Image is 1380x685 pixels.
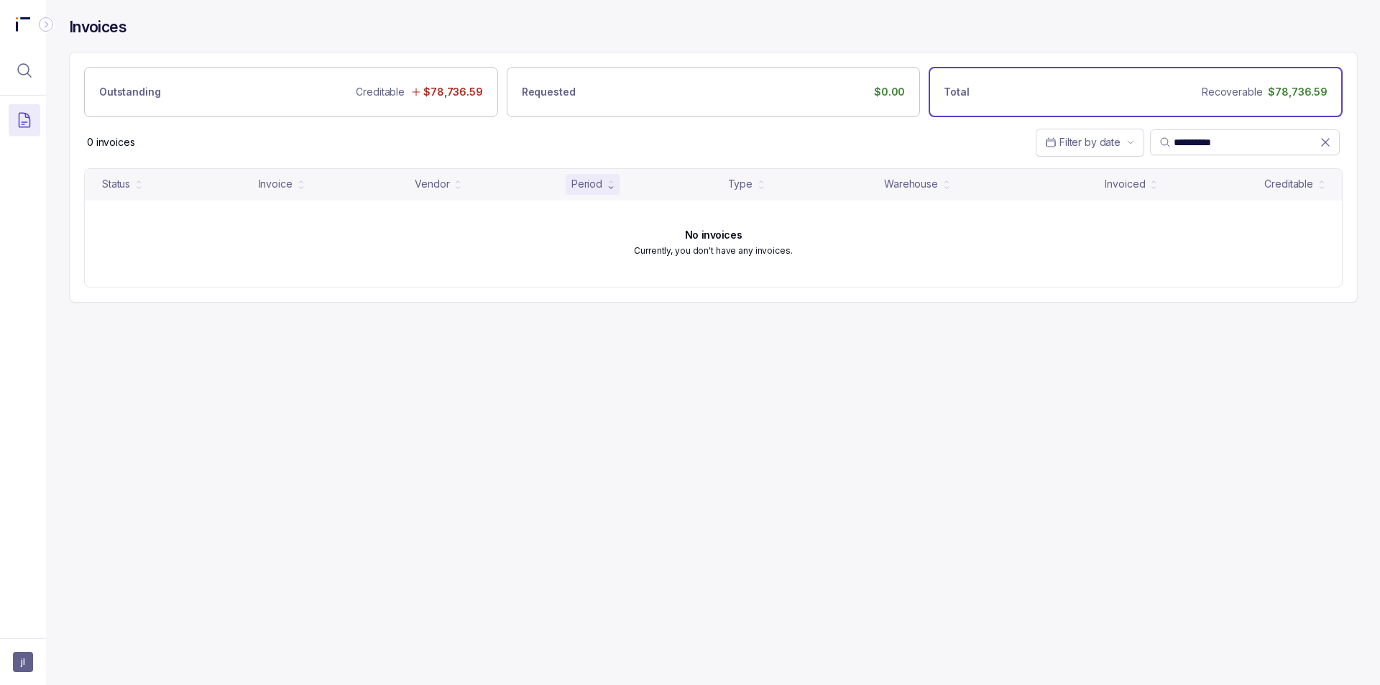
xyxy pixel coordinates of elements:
h4: Invoices [69,17,126,37]
button: Menu Icon Button MagnifyingGlassIcon [9,55,40,86]
div: Remaining page entries [87,135,135,150]
button: Date Range Picker [1036,129,1144,156]
p: Requested [522,85,576,99]
p: Total [944,85,969,99]
button: Menu Icon Button DocumentTextIcon [9,104,40,136]
div: Status [102,177,130,191]
div: Collapse Icon [37,16,55,33]
search: Date Range Picker [1045,135,1121,150]
span: Filter by date [1059,136,1121,148]
div: Type [728,177,753,191]
div: Vendor [415,177,449,191]
div: Invoiced [1105,177,1145,191]
p: 0 invoices [87,135,135,150]
p: Outstanding [99,85,160,99]
p: $0.00 [874,85,905,99]
p: $78,736.59 [1268,85,1328,99]
div: Warehouse [884,177,938,191]
div: Creditable [1264,177,1313,191]
p: Currently, you don't have any invoices. [634,244,792,258]
p: Creditable [356,85,405,99]
p: Recoverable [1202,85,1262,99]
div: Period [571,177,602,191]
div: Invoice [259,177,293,191]
p: $78,736.59 [423,85,483,99]
h6: No invoices [685,229,742,241]
button: User initials [13,652,33,672]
